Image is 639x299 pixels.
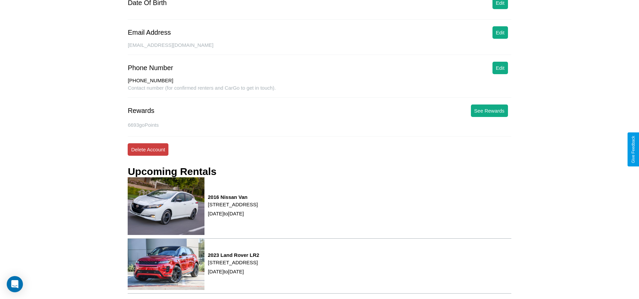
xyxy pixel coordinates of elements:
h3: Upcoming Rentals [128,166,216,177]
div: Phone Number [128,64,173,72]
p: [STREET_ADDRESS] [208,200,258,209]
div: [PHONE_NUMBER] [128,78,511,85]
img: rental [128,239,204,290]
p: [DATE] to [DATE] [208,267,259,276]
button: See Rewards [471,104,508,117]
p: [STREET_ADDRESS] [208,258,259,267]
h3: 2023 Land Rover LR2 [208,252,259,258]
div: Open Intercom Messenger [7,276,23,292]
div: Email Address [128,29,171,36]
div: Give Feedback [631,136,636,163]
p: 6693 goPoints [128,120,511,129]
p: [DATE] to [DATE] [208,209,258,218]
div: Rewards [128,107,154,115]
h3: 2016 Nissan Van [208,194,258,200]
button: Delete Account [128,143,168,156]
div: [EMAIL_ADDRESS][DOMAIN_NAME] [128,42,511,55]
img: rental [128,177,204,235]
button: Edit [492,26,508,39]
button: Edit [492,62,508,74]
div: Contact number (for confirmed renters and CarGo to get in touch). [128,85,511,98]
